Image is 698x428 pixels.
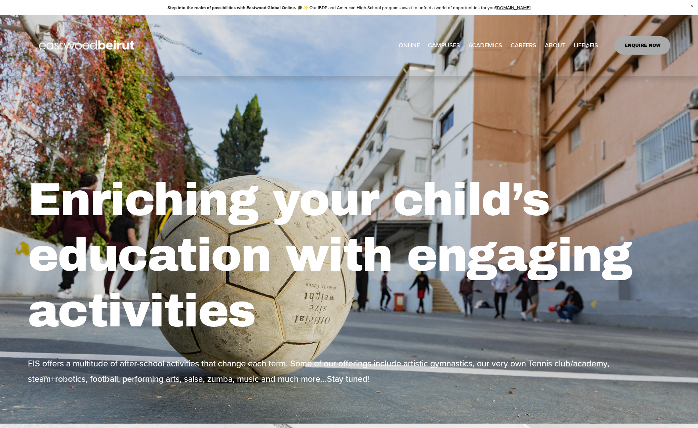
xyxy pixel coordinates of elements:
a: folder dropdown [545,40,565,52]
a: folder dropdown [428,40,460,52]
a: ONLINE [399,40,420,52]
a: ENQUIRE NOW [615,36,670,55]
a: CAREERS [511,40,536,52]
img: EastwoodIS Global Site [28,27,148,64]
p: EIS offers a multitude of after-school activities that change each term. Some of our offerings in... [28,356,670,387]
h1: Enriching your child’s education with engaging activities [28,172,670,339]
span: LIFE@EIS [574,40,598,51]
span: ACADEMICS [468,40,502,51]
span: ABOUT [545,40,565,51]
span: CAMPUSES [428,40,460,51]
a: [DOMAIN_NAME] [496,4,530,11]
a: folder dropdown [574,40,598,52]
a: folder dropdown [468,40,502,52]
